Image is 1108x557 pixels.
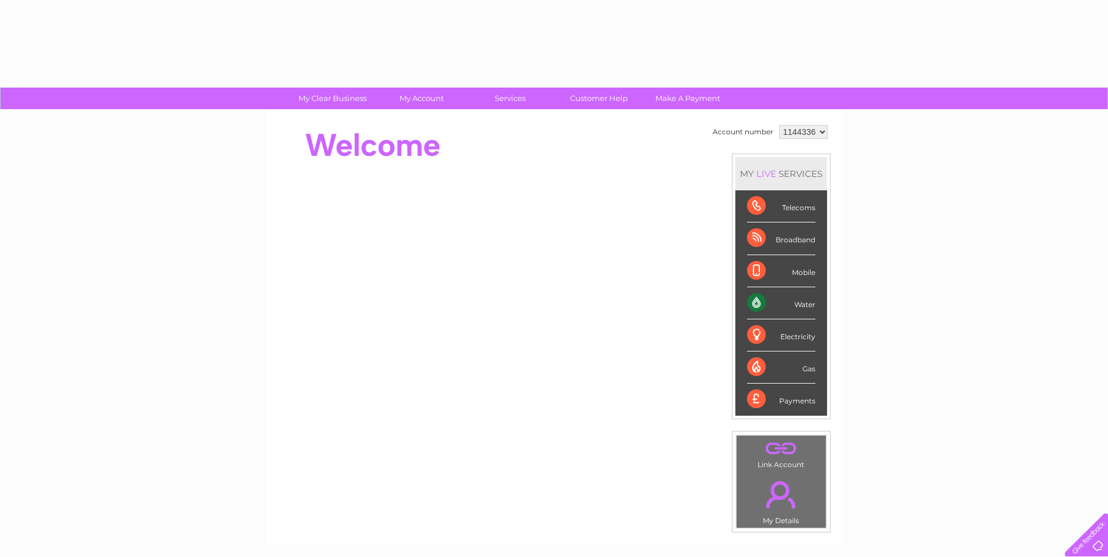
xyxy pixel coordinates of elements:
td: My Details [736,471,826,528]
a: . [739,474,823,515]
div: Water [747,287,815,319]
a: Make A Payment [640,88,736,109]
a: My Clear Business [284,88,381,109]
div: Broadband [747,222,815,255]
div: Telecoms [747,190,815,222]
a: Customer Help [551,88,647,109]
div: MY SERVICES [735,157,827,190]
div: Electricity [747,319,815,351]
div: Mobile [747,255,815,287]
a: Services [462,88,558,109]
div: LIVE [754,168,779,179]
td: Account number [710,122,776,142]
td: Link Account [736,435,826,472]
div: Gas [747,351,815,384]
a: My Account [373,88,470,109]
a: . [739,438,823,459]
div: Payments [747,384,815,415]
